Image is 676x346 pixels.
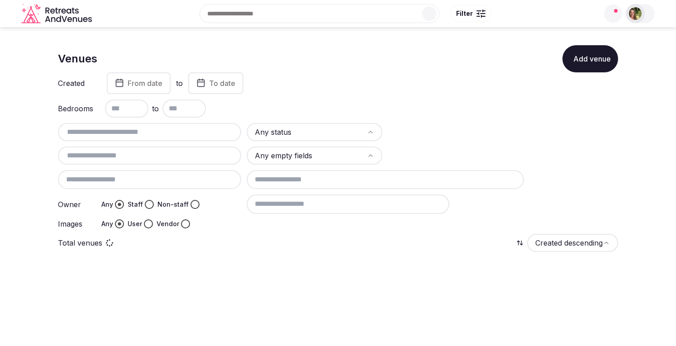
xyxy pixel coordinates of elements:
[21,4,94,24] svg: Retreats and Venues company logo
[629,7,642,20] img: Shay Tippie
[176,78,183,88] label: to
[58,105,94,112] label: Bedrooms
[128,79,162,88] span: From date
[456,9,473,18] span: Filter
[58,238,102,248] p: Total venues
[209,79,235,88] span: To date
[58,80,94,87] label: Created
[107,72,171,94] button: From date
[188,72,243,94] button: To date
[128,219,142,228] label: User
[101,219,113,228] label: Any
[157,219,179,228] label: Vendor
[101,200,113,209] label: Any
[58,220,94,228] label: Images
[562,45,618,72] button: Add venue
[58,201,94,208] label: Owner
[450,5,491,22] button: Filter
[152,103,159,114] span: to
[21,4,94,24] a: Visit the homepage
[128,200,143,209] label: Staff
[58,51,97,66] h1: Venues
[157,200,189,209] label: Non-staff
